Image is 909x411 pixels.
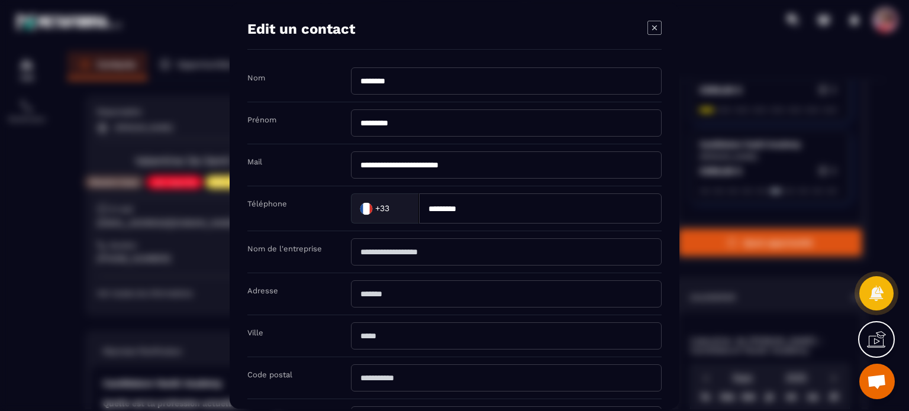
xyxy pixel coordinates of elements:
div: Search for option [351,193,419,224]
label: Prénom [247,115,276,124]
div: Ouvrir le chat [859,364,895,399]
label: Adresse [247,286,278,295]
input: Search for option [392,199,407,217]
label: Code postal [247,370,292,379]
span: +33 [375,202,389,214]
label: Ville [247,328,263,337]
label: Nom [247,73,265,82]
h4: Edit un contact [247,21,355,37]
label: Nom de l'entreprise [247,244,322,253]
label: Mail [247,157,262,166]
img: Country Flag [354,196,378,220]
label: Téléphone [247,199,287,208]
